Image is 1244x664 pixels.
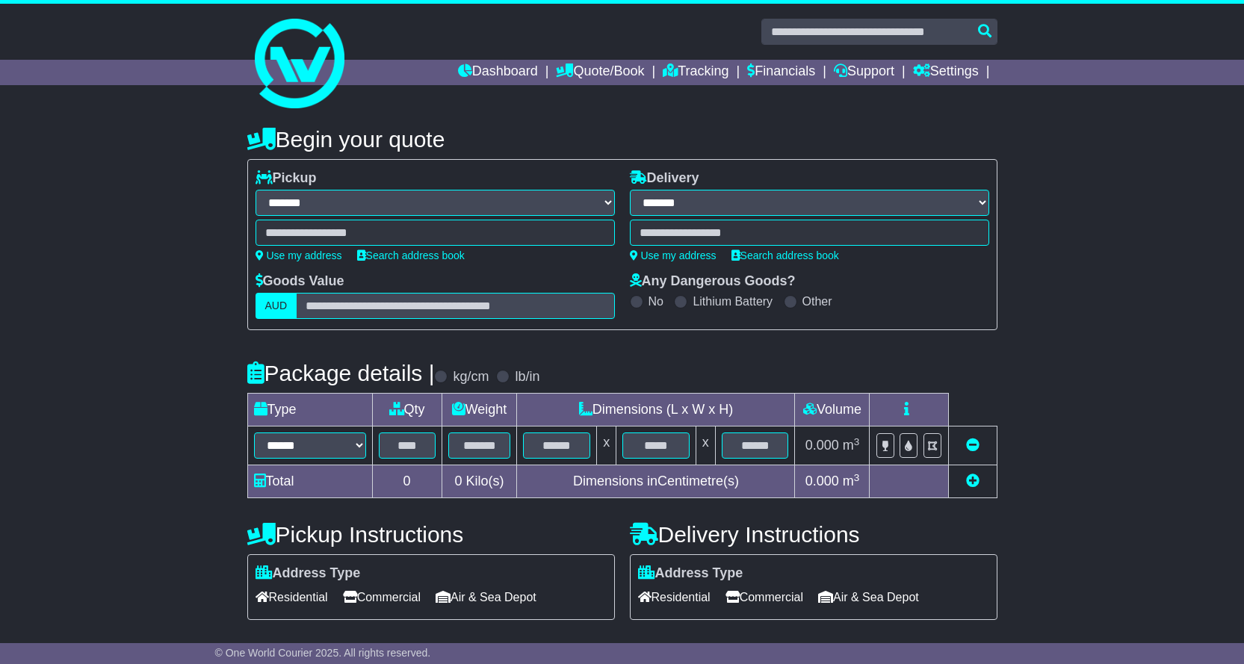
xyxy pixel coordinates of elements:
label: Goods Value [256,273,344,290]
td: Dimensions (L x W x H) [517,394,795,426]
label: lb/in [515,369,539,385]
h4: Package details | [247,361,435,385]
label: Pickup [256,170,317,187]
a: Remove this item [966,438,980,453]
span: Commercial [343,586,421,609]
label: Lithium Battery [693,294,773,308]
a: Search address book [357,249,465,261]
td: Volume [795,394,870,426]
label: Address Type [638,565,743,582]
a: Dashboard [458,60,538,85]
a: Support [834,60,894,85]
td: x [696,426,715,465]
a: Settings [913,60,979,85]
a: Quote/Book [556,60,644,85]
a: Search address book [731,249,839,261]
a: Use my address [630,249,717,261]
label: Other [802,294,832,308]
span: Air & Sea Depot [818,586,919,609]
a: Tracking [663,60,728,85]
label: No [649,294,663,308]
span: Residential [638,586,711,609]
a: Add new item [966,474,980,488]
span: 0.000 [805,474,839,488]
sup: 3 [854,472,860,483]
label: Address Type [256,565,361,582]
span: m [843,438,860,453]
span: © One World Courier 2025. All rights reserved. [215,647,431,659]
td: Qty [372,394,442,426]
span: 0.000 [805,438,839,453]
h4: Pickup Instructions [247,522,615,547]
sup: 3 [854,436,860,447]
td: Type [247,394,372,426]
label: kg/cm [453,369,489,385]
a: Use my address [256,249,342,261]
td: x [597,426,616,465]
span: m [843,474,860,488]
label: Delivery [630,170,699,187]
label: AUD [256,293,297,319]
h4: Begin your quote [247,127,997,152]
span: Residential [256,586,328,609]
td: Dimensions in Centimetre(s) [517,465,795,498]
span: 0 [454,474,462,488]
td: Kilo(s) [442,465,517,498]
td: Total [247,465,372,498]
td: 0 [372,465,442,498]
h4: Delivery Instructions [630,522,997,547]
td: Weight [442,394,517,426]
label: Any Dangerous Goods? [630,273,796,290]
span: Air & Sea Depot [436,586,536,609]
a: Financials [747,60,815,85]
span: Commercial [725,586,803,609]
